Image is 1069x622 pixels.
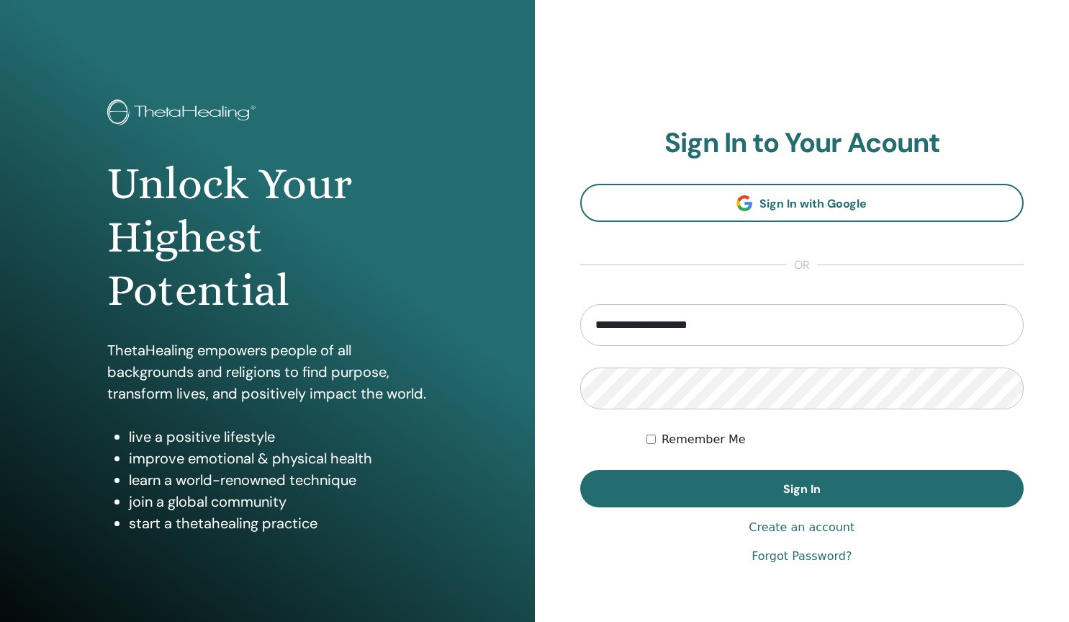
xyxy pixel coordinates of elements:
[129,512,428,534] li: start a thetahealing practice
[783,481,821,497] span: Sign In
[749,519,854,536] a: Create an account
[107,339,428,404] p: ThetaHealing empowers people of all backgrounds and religions to find purpose, transform lives, a...
[787,257,817,274] span: or
[129,448,428,469] li: improve emotional & physical health
[646,431,1024,448] div: Keep me authenticated indefinitely or until I manually logout
[662,431,746,448] label: Remember Me
[129,469,428,491] li: learn a world-renowned technique
[129,491,428,512] li: join a global community
[580,470,1024,507] button: Sign In
[129,426,428,448] li: live a positive lifestyle
[580,184,1024,222] a: Sign In with Google
[107,157,428,318] h1: Unlock Your Highest Potential
[759,196,867,211] span: Sign In with Google
[752,548,852,565] a: Forgot Password?
[580,127,1024,160] h2: Sign In to Your Acount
